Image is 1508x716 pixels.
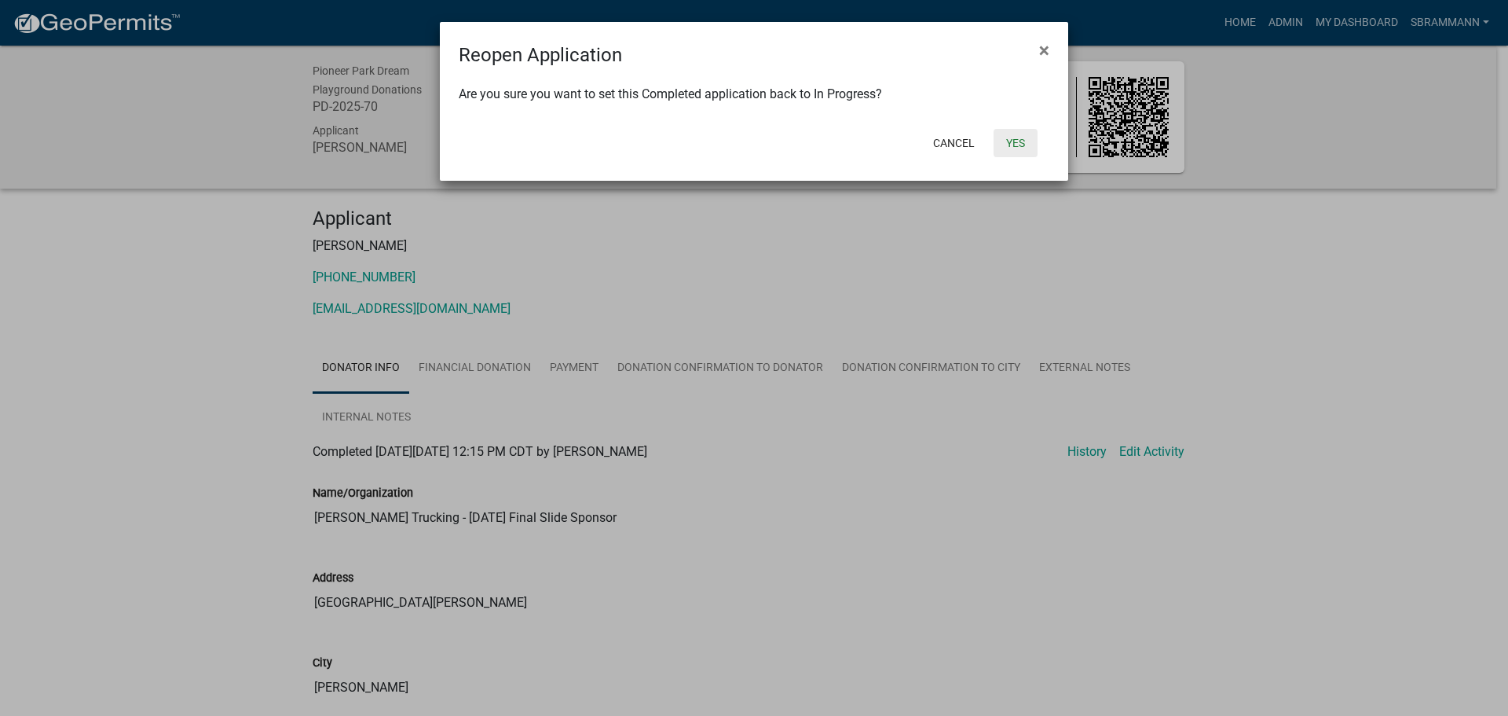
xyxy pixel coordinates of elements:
button: Yes [994,129,1038,157]
button: Cancel [921,129,987,157]
button: Close [1027,28,1062,72]
span: × [1039,39,1049,61]
h4: Reopen Application [459,41,622,69]
div: Are you sure you want to set this Completed application back to In Progress? [440,69,1068,123]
